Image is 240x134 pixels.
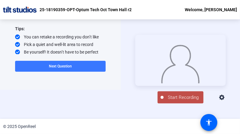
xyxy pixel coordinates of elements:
span: Next Question [49,64,72,68]
img: OpenReel logo [3,7,37,13]
img: overlay [161,42,200,83]
div: You can retake a recording you don’t like [15,34,106,40]
div: Pick a quiet and well-lit area to record [15,41,106,47]
div: Tips: [15,25,106,32]
button: Start Recording [158,91,203,103]
mat-icon: accessibility [205,119,213,126]
div: Be yourself! It doesn’t have to be perfect [15,49,106,55]
div: © 2025 OpenReel [3,123,36,130]
button: Next Question [15,61,106,72]
p: 25-18190359-OPT-Optum Tech Oct Town Hall r2 [40,6,132,13]
div: Welcome, [PERSON_NAME] [185,6,237,13]
span: Start Recording [164,94,203,101]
